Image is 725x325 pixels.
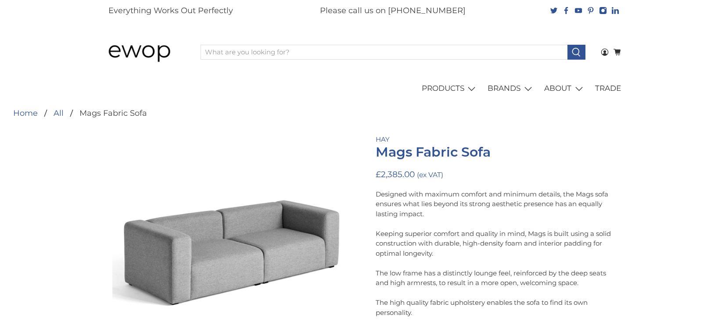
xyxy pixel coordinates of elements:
[201,45,567,60] input: What are you looking for?
[416,76,483,101] a: PRODUCTS
[376,145,613,160] h1: Mags Fabric Sofa
[376,169,415,179] span: £2,385.00
[108,5,233,17] p: Everything Works Out Perfectly
[99,76,626,101] nav: main navigation
[376,189,613,318] p: Designed with maximum comfort and minimum details, the Mags sofa ensures what lies beyond its str...
[539,76,590,101] a: ABOUT
[590,76,626,101] a: TRADE
[64,109,147,117] li: Mags Fabric Sofa
[13,109,38,117] a: Home
[54,109,64,117] a: All
[483,76,539,101] a: BRANDS
[320,5,466,17] p: Please call us on [PHONE_NUMBER]
[376,135,390,143] a: HAY
[13,109,147,117] nav: breadcrumbs
[417,171,443,179] small: (ex VAT)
